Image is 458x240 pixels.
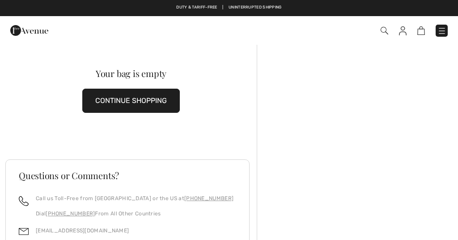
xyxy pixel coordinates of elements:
img: My Info [399,26,407,35]
a: 1ère Avenue [10,26,48,34]
h3: Questions or Comments? [19,171,236,180]
button: CONTINUE SHOPPING [82,89,180,113]
p: Dial From All Other Countries [36,210,233,218]
p: Call us Toll-Free from [GEOGRAPHIC_DATA] or the US at [36,194,233,202]
img: 1ère Avenue [10,21,48,39]
a: [PHONE_NUMBER] [46,210,95,217]
img: Menu [437,26,446,35]
a: [EMAIL_ADDRESS][DOMAIN_NAME] [36,227,129,234]
div: Your bag is empty [18,69,244,78]
img: Search [381,27,388,34]
img: call [19,196,29,206]
img: email [19,227,29,236]
a: [PHONE_NUMBER] [184,195,233,201]
img: Shopping Bag [417,26,425,35]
